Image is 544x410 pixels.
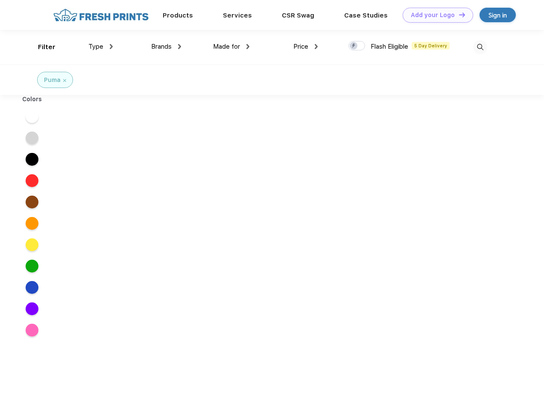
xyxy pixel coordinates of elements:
[282,12,314,19] a: CSR Swag
[411,12,455,19] div: Add your Logo
[223,12,252,19] a: Services
[315,44,318,49] img: dropdown.png
[16,95,49,104] div: Colors
[246,44,249,49] img: dropdown.png
[480,8,516,22] a: Sign in
[163,12,193,19] a: Products
[412,42,450,50] span: 5 Day Delivery
[63,79,66,82] img: filter_cancel.svg
[371,43,408,50] span: Flash Eligible
[459,12,465,17] img: DT
[151,43,172,50] span: Brands
[88,43,103,50] span: Type
[213,43,240,50] span: Made for
[38,42,56,52] div: Filter
[110,44,113,49] img: dropdown.png
[488,10,507,20] div: Sign in
[178,44,181,49] img: dropdown.png
[51,8,151,23] img: fo%20logo%202.webp
[44,76,61,85] div: Puma
[473,40,487,54] img: desktop_search.svg
[293,43,308,50] span: Price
